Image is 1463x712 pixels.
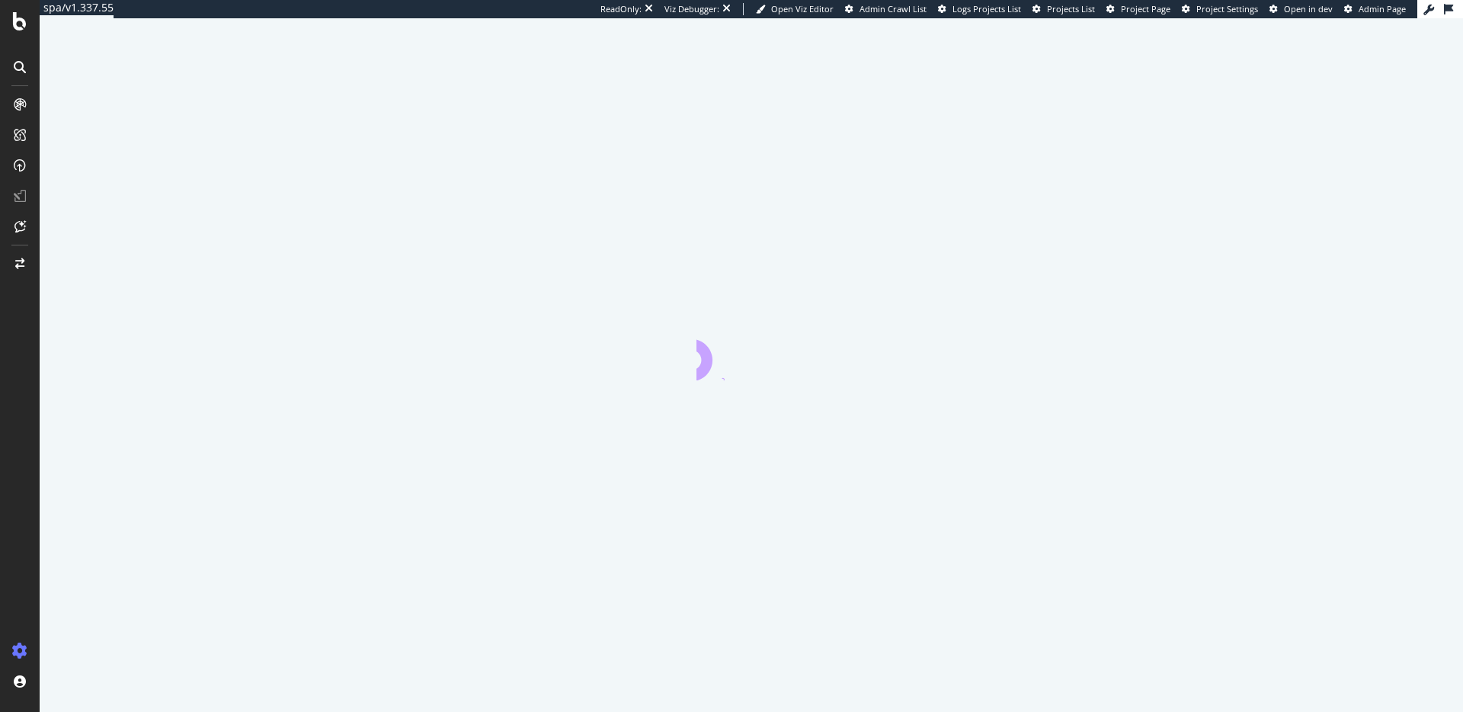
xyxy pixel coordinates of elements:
span: Open Viz Editor [771,3,834,14]
span: Open in dev [1284,3,1333,14]
span: Logs Projects List [952,3,1021,14]
div: animation [696,326,806,380]
a: Project Page [1106,3,1170,15]
span: Project Page [1121,3,1170,14]
span: Admin Crawl List [860,3,927,14]
a: Projects List [1032,3,1095,15]
a: Admin Page [1344,3,1406,15]
a: Open Viz Editor [756,3,834,15]
a: Admin Crawl List [845,3,927,15]
span: Admin Page [1359,3,1406,14]
a: Project Settings [1182,3,1258,15]
span: Project Settings [1196,3,1258,14]
div: ReadOnly: [600,3,642,15]
a: Logs Projects List [938,3,1021,15]
span: Projects List [1047,3,1095,14]
div: Viz Debugger: [664,3,719,15]
a: Open in dev [1269,3,1333,15]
